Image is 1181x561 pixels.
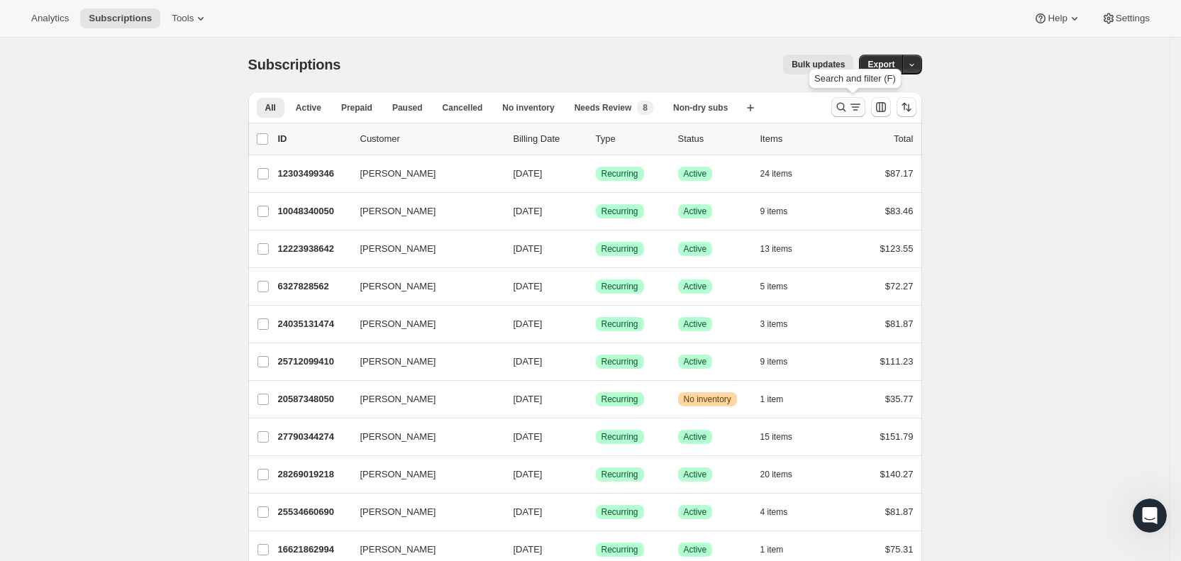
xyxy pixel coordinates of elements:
[1133,499,1167,533] iframe: Intercom live chat
[248,57,341,72] span: Subscriptions
[278,465,914,484] div: 28269019218[PERSON_NAME][DATE]SuccessRecurringSuccessActive20 items$140.27
[296,102,321,113] span: Active
[885,544,914,555] span: $75.31
[278,505,349,519] p: 25534660690
[601,469,638,480] span: Recurring
[278,204,349,218] p: 10048340050
[601,168,638,179] span: Recurring
[278,430,349,444] p: 27790344274
[859,55,903,74] button: Export
[880,469,914,479] span: $140.27
[601,544,638,555] span: Recurring
[360,392,436,406] span: [PERSON_NAME]
[352,538,494,561] button: [PERSON_NAME]
[885,206,914,216] span: $83.46
[760,540,799,560] button: 1 item
[1048,13,1067,24] span: Help
[352,350,494,373] button: [PERSON_NAME]
[352,162,494,185] button: [PERSON_NAME]
[352,463,494,486] button: [PERSON_NAME]
[601,506,638,518] span: Recurring
[867,59,894,70] span: Export
[278,392,349,406] p: 20587348050
[352,275,494,298] button: [PERSON_NAME]
[601,394,638,405] span: Recurring
[601,281,638,292] span: Recurring
[894,132,913,146] p: Total
[601,243,638,255] span: Recurring
[760,314,804,334] button: 3 items
[760,389,799,409] button: 1 item
[596,132,667,146] div: Type
[514,168,543,179] span: [DATE]
[278,540,914,560] div: 16621862994[PERSON_NAME][DATE]SuccessRecurringSuccessActive1 item$75.31
[514,506,543,517] span: [DATE]
[684,506,707,518] span: Active
[278,279,349,294] p: 6327828562
[278,314,914,334] div: 24035131474[PERSON_NAME][DATE]SuccessRecurringSuccessActive3 items$81.87
[360,132,502,146] p: Customer
[783,55,853,74] button: Bulk updates
[760,352,804,372] button: 9 items
[601,431,638,443] span: Recurring
[514,243,543,254] span: [DATE]
[172,13,194,24] span: Tools
[89,13,152,24] span: Subscriptions
[760,506,788,518] span: 4 items
[684,544,707,555] span: Active
[760,132,831,146] div: Items
[341,102,372,113] span: Prepaid
[360,543,436,557] span: [PERSON_NAME]
[514,356,543,367] span: [DATE]
[278,389,914,409] div: 20587348050[PERSON_NAME][DATE]SuccessRecurringWarningNo inventory1 item$35.77
[514,431,543,442] span: [DATE]
[739,98,762,118] button: Create new view
[684,469,707,480] span: Active
[684,431,707,443] span: Active
[502,102,554,113] span: No inventory
[278,352,914,372] div: 25712099410[PERSON_NAME][DATE]SuccessRecurringSuccessActive9 items$111.23
[760,502,804,522] button: 4 items
[760,427,808,447] button: 15 items
[760,281,788,292] span: 5 items
[760,168,792,179] span: 24 items
[684,394,731,405] span: No inventory
[871,97,891,117] button: Customize table column order and visibility
[278,467,349,482] p: 28269019218
[392,102,423,113] span: Paused
[278,317,349,331] p: 24035131474
[278,201,914,221] div: 10048340050[PERSON_NAME][DATE]SuccessRecurringSuccessActive9 items$83.46
[684,318,707,330] span: Active
[278,355,349,369] p: 25712099410
[760,469,792,480] span: 20 items
[601,206,638,217] span: Recurring
[443,102,483,113] span: Cancelled
[601,356,638,367] span: Recurring
[1093,9,1158,28] button: Settings
[360,430,436,444] span: [PERSON_NAME]
[792,59,845,70] span: Bulk updates
[1116,13,1150,24] span: Settings
[760,431,792,443] span: 15 items
[360,355,436,369] span: [PERSON_NAME]
[1025,9,1089,28] button: Help
[678,132,749,146] p: Status
[278,132,349,146] p: ID
[514,544,543,555] span: [DATE]
[760,164,808,184] button: 24 items
[278,543,349,557] p: 16621862994
[360,467,436,482] span: [PERSON_NAME]
[760,201,804,221] button: 9 items
[514,469,543,479] span: [DATE]
[163,9,216,28] button: Tools
[601,318,638,330] span: Recurring
[760,544,784,555] span: 1 item
[760,318,788,330] span: 3 items
[278,502,914,522] div: 25534660690[PERSON_NAME][DATE]SuccessRecurringSuccessActive4 items$81.87
[514,206,543,216] span: [DATE]
[885,318,914,329] span: $81.87
[278,277,914,296] div: 6327828562[PERSON_NAME][DATE]SuccessRecurringSuccessActive5 items$72.27
[360,242,436,256] span: [PERSON_NAME]
[880,431,914,442] span: $151.79
[80,9,160,28] button: Subscriptions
